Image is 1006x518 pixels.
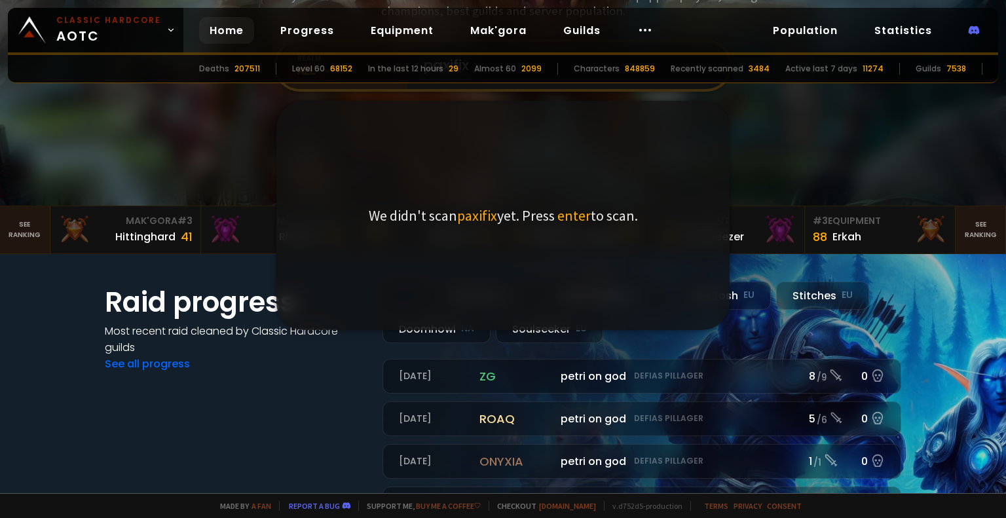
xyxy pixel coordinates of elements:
[105,356,190,371] a: See all progress
[199,17,254,44] a: Home
[785,63,857,75] div: Active last 7 days
[330,63,352,75] div: 68152
[449,63,458,75] div: 29
[805,206,956,253] a: #3Equipment88Erkah
[115,229,176,245] div: Hittinghard
[270,17,345,44] a: Progress
[704,501,728,511] a: Terms
[734,501,762,511] a: Privacy
[181,228,193,246] div: 41
[813,214,947,228] div: Equipment
[842,289,853,302] small: EU
[743,289,754,302] small: EU
[201,206,352,253] a: Mak'Gora#2Rivench100
[553,17,611,44] a: Guilds
[368,63,443,75] div: In the last 12 hours
[360,17,444,44] a: Equipment
[457,206,497,225] span: paxifix
[489,501,596,511] span: Checkout
[749,63,770,75] div: 3484
[8,8,183,52] a: Classic HardcoreAOTC
[369,206,638,225] p: We didn't scan yet. Press to scan.
[382,401,901,436] a: [DATE]roaqpetri on godDefias Pillager5 /60
[474,63,516,75] div: Almost 60
[460,17,537,44] a: Mak'gora
[521,63,542,75] div: 2099
[177,214,193,227] span: # 3
[382,444,901,479] a: [DATE]onyxiapetri on godDefias Pillager1 /10
[671,63,743,75] div: Recently scanned
[916,63,941,75] div: Guilds
[776,282,869,310] div: Stitches
[863,63,884,75] div: 11274
[946,63,966,75] div: 7538
[813,228,827,246] div: 88
[234,63,260,75] div: 207511
[625,63,655,75] div: 848859
[105,282,367,323] h1: Raid progress
[105,323,367,356] h4: Most recent raid cleaned by Classic Hardcore guilds
[574,63,620,75] div: Characters
[58,214,193,228] div: Mak'Gora
[382,359,901,394] a: [DATE]zgpetri on godDefias Pillager8 /90
[762,17,848,44] a: Population
[864,17,942,44] a: Statistics
[832,229,861,245] div: Erkah
[292,63,325,75] div: Level 60
[50,206,201,253] a: Mak'Gora#3Hittinghard41
[56,14,161,26] small: Classic Hardcore
[199,63,229,75] div: Deaths
[767,501,802,511] a: Consent
[813,214,828,227] span: # 3
[557,206,591,225] span: enter
[358,501,481,511] span: Support me,
[604,501,682,511] span: v. d752d5 - production
[209,214,343,228] div: Mak'Gora
[56,14,161,46] span: AOTC
[956,206,1006,253] a: Seeranking
[416,501,481,511] a: Buy me a coffee
[289,501,340,511] a: Report a bug
[251,501,271,511] a: a fan
[539,501,596,511] a: [DOMAIN_NAME]
[212,501,271,511] span: Made by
